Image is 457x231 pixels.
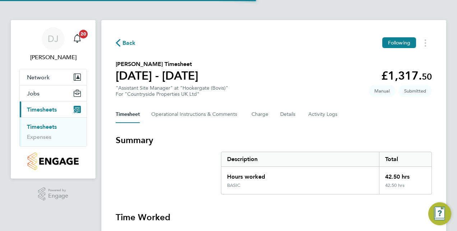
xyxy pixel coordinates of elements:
[419,37,432,48] button: Timesheets Menu
[70,27,84,50] a: 20
[379,152,431,166] div: Total
[48,187,68,193] span: Powered by
[19,27,87,62] a: DJ[PERSON_NAME]
[27,106,57,113] span: Timesheets
[116,212,432,223] h3: Time Worked
[151,106,240,123] button: Operational Instructions & Comments
[280,106,297,123] button: Details
[116,91,228,97] div: For "Countryside Properties UK Ltd"
[11,20,96,179] nav: Main navigation
[28,152,78,170] img: countryside-properties-logo-retina.png
[428,202,451,225] button: Engage Resource Center
[123,39,136,47] span: Back
[27,90,40,97] span: Jobs
[27,133,51,140] a: Expenses
[422,71,432,82] span: 50
[20,85,87,101] button: Jobs
[116,135,432,146] h3: Summary
[251,106,269,123] button: Charge
[116,60,198,69] h2: [PERSON_NAME] Timesheet
[116,106,140,123] button: Timesheet
[379,167,431,183] div: 42.50 hrs
[369,85,396,97] span: This timesheet was manually created.
[221,167,379,183] div: Hours worked
[38,187,69,201] a: Powered byEngage
[20,69,87,85] button: Network
[379,183,431,194] div: 42.50 hrs
[20,117,87,146] div: Timesheets
[221,152,432,194] div: Summary
[308,106,338,123] button: Activity Logs
[79,30,88,38] span: 20
[27,123,57,130] a: Timesheets
[20,102,87,117] button: Timesheets
[27,74,50,81] span: Network
[388,39,410,46] span: Following
[381,69,432,82] app-decimal: £1,317.
[398,85,432,97] span: This timesheet is Submitted.
[116,85,228,97] div: "Assistant Site Manager" at "Hookergate (Bovis)"
[116,69,198,83] h1: [DATE] - [DATE]
[48,193,68,199] span: Engage
[48,34,59,43] span: DJ
[19,152,87,170] a: Go to home page
[19,53,87,62] span: David Jamieson
[116,38,136,47] button: Back
[382,37,416,48] button: Following
[221,152,379,166] div: Description
[227,183,240,188] div: BASIC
